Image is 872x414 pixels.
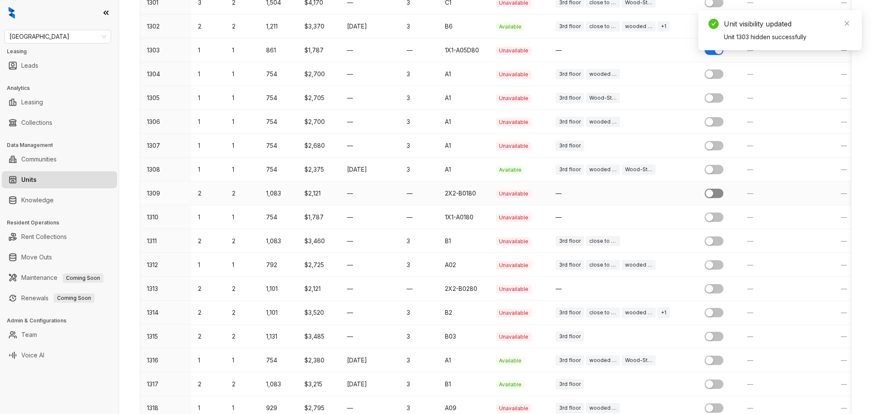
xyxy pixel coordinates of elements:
[400,38,438,62] td: —
[340,372,400,396] td: [DATE]
[191,372,225,396] td: 2
[259,229,298,253] td: 1,083
[841,166,847,173] span: —
[225,205,259,229] td: 1
[340,134,400,158] td: —
[9,30,106,43] span: Fairfield
[496,118,531,126] span: Unavailable
[445,23,453,30] span: B6
[191,253,225,277] td: 1
[340,62,400,86] td: —
[225,229,259,253] td: 2
[140,86,191,110] td: 1305
[586,236,620,246] div: close to elevator
[2,326,117,343] li: Team
[298,86,340,110] td: $2,705
[445,333,456,340] span: B03
[21,326,37,343] a: Team
[225,14,259,38] td: 2
[556,308,584,318] div: 3rd floor
[445,285,477,292] span: 2X2-B0280
[556,379,584,389] div: 3rd floor
[140,348,191,372] td: 1316
[556,213,562,221] span: —
[140,38,191,62] td: 1303
[586,117,620,127] div: wooded view
[21,114,52,131] a: Collections
[7,219,119,227] h3: Resident Operations
[841,333,847,340] span: —
[400,205,438,229] td: —
[556,164,584,175] div: 3rd floor
[259,86,298,110] td: 754
[622,164,656,175] div: Wood-Style Flooring
[298,277,340,301] td: $2,121
[841,309,847,316] span: —
[400,348,438,372] td: 3
[21,192,54,209] a: Knowledge
[747,213,753,221] span: —
[298,38,340,62] td: $1,787
[225,325,259,348] td: 2
[708,19,719,29] span: check-circle
[747,333,753,340] span: —
[496,237,531,246] span: Unavailable
[400,110,438,134] td: 3
[556,141,584,151] div: 3rd floor
[657,308,670,318] div: + 1
[2,57,117,74] li: Leads
[21,151,57,168] a: Communities
[445,142,451,149] span: A1
[747,237,753,244] span: —
[496,261,531,270] span: Unavailable
[841,285,847,292] span: —
[2,94,117,111] li: Leasing
[140,134,191,158] td: 1307
[842,19,852,28] a: Close
[298,325,340,348] td: $3,485
[7,84,119,92] h3: Analytics
[191,301,225,325] td: 2
[225,62,259,86] td: 1
[496,70,531,79] span: Unavailable
[747,380,753,388] span: —
[140,372,191,396] td: 1317
[140,253,191,277] td: 1312
[2,290,117,307] li: Renewals
[298,253,340,277] td: $2,725
[259,158,298,181] td: 754
[445,166,451,173] span: A1
[259,301,298,325] td: 1,101
[841,380,847,388] span: —
[586,260,620,270] div: close to elevator
[496,166,525,174] span: Available
[7,141,119,149] h3: Data Management
[556,93,584,103] div: 3rd floor
[586,308,620,318] div: close to elevator
[400,372,438,396] td: 3
[445,404,456,411] span: A09
[340,205,400,229] td: —
[191,325,225,348] td: 2
[259,134,298,158] td: 754
[21,171,37,188] a: Units
[586,69,620,79] div: wooded view
[400,134,438,158] td: 3
[21,347,44,364] a: Voice AI
[259,110,298,134] td: 754
[2,171,117,188] li: Units
[586,93,620,103] div: Wood-Style Flooring
[496,23,525,31] span: Available
[191,134,225,158] td: 1
[340,301,400,325] td: —
[844,20,850,26] span: close
[298,301,340,325] td: $3,520
[191,62,225,86] td: 1
[747,118,753,125] span: —
[298,229,340,253] td: $3,460
[2,192,117,209] li: Knowledge
[2,228,117,245] li: Rent Collections
[445,309,452,316] span: B2
[259,348,298,372] td: 754
[140,301,191,325] td: 1314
